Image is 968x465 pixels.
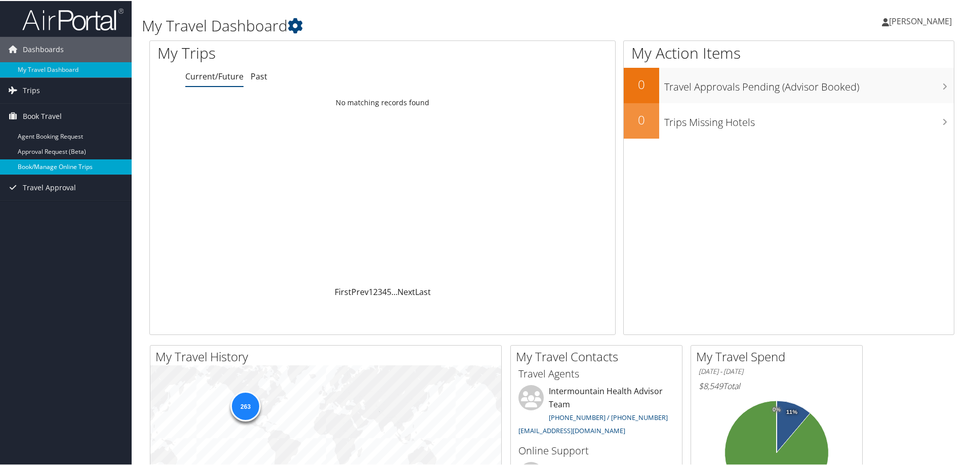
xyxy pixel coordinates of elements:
[549,412,668,421] a: [PHONE_NUMBER] / [PHONE_NUMBER]
[382,285,387,297] a: 4
[378,285,382,297] a: 3
[518,443,674,457] h3: Online Support
[696,347,862,364] h2: My Travel Spend
[23,77,40,102] span: Trips
[624,102,954,138] a: 0Trips Missing Hotels
[773,406,781,412] tspan: 0%
[351,285,369,297] a: Prev
[23,103,62,128] span: Book Travel
[335,285,351,297] a: First
[889,15,952,26] span: [PERSON_NAME]
[387,285,391,297] a: 5
[397,285,415,297] a: Next
[664,74,954,93] h3: Travel Approvals Pending (Advisor Booked)
[624,67,954,102] a: 0Travel Approvals Pending (Advisor Booked)
[518,425,625,434] a: [EMAIL_ADDRESS][DOMAIN_NAME]
[373,285,378,297] a: 2
[157,41,414,63] h1: My Trips
[185,70,244,81] a: Current/Future
[699,379,723,391] span: $8,549
[624,75,659,92] h2: 0
[391,285,397,297] span: …
[624,41,954,63] h1: My Action Items
[155,347,501,364] h2: My Travel History
[23,36,64,61] span: Dashboards
[699,366,855,375] h6: [DATE] - [DATE]
[624,110,659,128] h2: 0
[518,366,674,380] h3: Travel Agents
[369,285,373,297] a: 1
[142,14,689,35] h1: My Travel Dashboard
[415,285,431,297] a: Last
[699,379,855,391] h6: Total
[513,384,679,438] li: Intermountain Health Advisor Team
[150,93,615,111] td: No matching records found
[786,408,797,414] tspan: 11%
[23,174,76,199] span: Travel Approval
[516,347,682,364] h2: My Travel Contacts
[251,70,267,81] a: Past
[664,109,954,129] h3: Trips Missing Hotels
[882,5,962,35] a: [PERSON_NAME]
[230,390,261,420] div: 263
[22,7,124,30] img: airportal-logo.png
